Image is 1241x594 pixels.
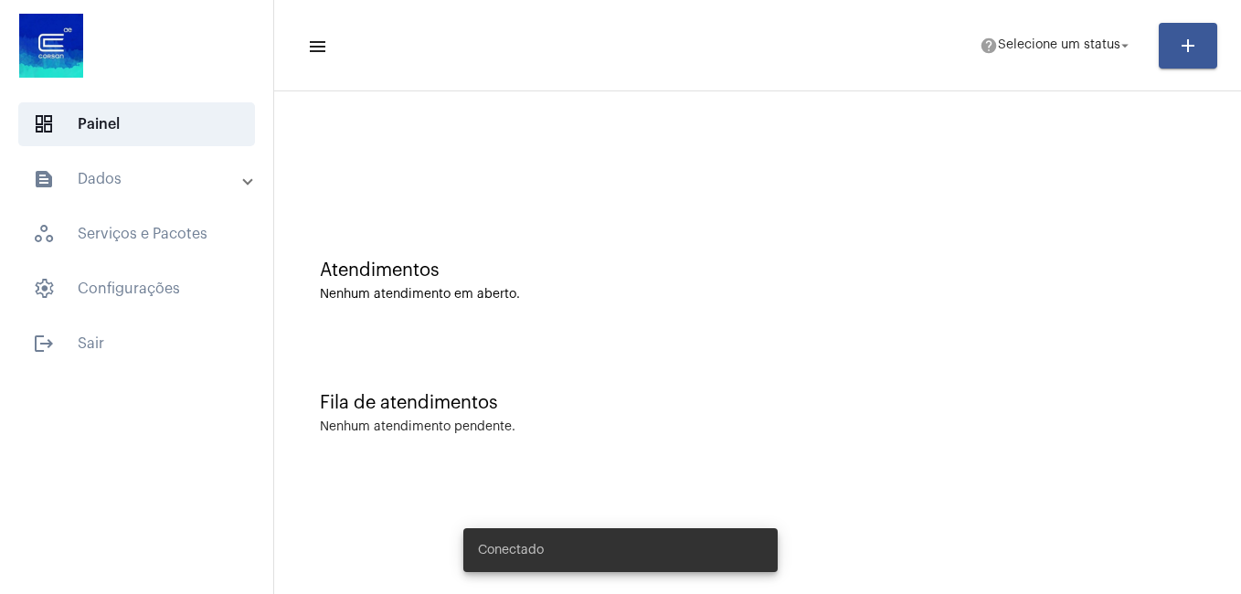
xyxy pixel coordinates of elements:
[18,267,255,311] span: Configurações
[11,157,273,201] mat-expansion-panel-header: sidenav iconDados
[320,260,1195,281] div: Atendimentos
[33,333,55,355] mat-icon: sidenav icon
[969,27,1144,64] button: Selecione um status
[15,9,88,82] img: d4669ae0-8c07-2337-4f67-34b0df7f5ae4.jpeg
[33,168,55,190] mat-icon: sidenav icon
[18,322,255,366] span: Sair
[1117,37,1133,54] mat-icon: arrow_drop_down
[33,168,244,190] mat-panel-title: Dados
[478,541,544,559] span: Conectado
[320,288,1195,302] div: Nenhum atendimento em aberto.
[18,212,255,256] span: Serviços e Pacotes
[33,278,55,300] span: sidenav icon
[307,36,325,58] mat-icon: sidenav icon
[980,37,998,55] mat-icon: help
[320,420,515,434] div: Nenhum atendimento pendente.
[18,102,255,146] span: Painel
[33,223,55,245] span: sidenav icon
[320,393,1195,413] div: Fila de atendimentos
[33,113,55,135] span: sidenav icon
[1177,35,1199,57] mat-icon: add
[998,39,1120,52] span: Selecione um status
